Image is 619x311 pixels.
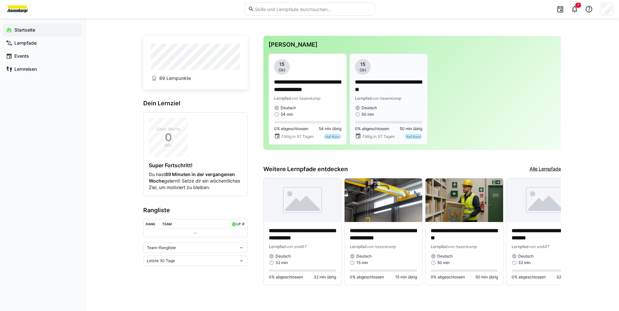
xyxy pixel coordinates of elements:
[363,134,395,139] span: Fällig in 37 Tagen
[356,254,372,259] span: Deutsch
[146,222,155,226] div: Rang
[149,171,242,191] p: Du hast gelernt! Setze dir ein wöchentliches Ziel, um motiviert zu bleiben.
[356,260,368,265] span: 15 min
[254,6,371,12] input: Skills und Lernpfade durchsuchen…
[275,260,288,265] span: 32 min
[159,75,191,81] span: 89 Lernpunkte
[149,162,242,169] h4: Super Fortschritt!
[282,134,314,139] span: Fällig in 37 Tagen
[360,61,365,67] span: 15
[291,96,320,101] span: von hasenkamp
[518,260,531,265] span: 32 min
[350,244,367,249] span: Lernpfad
[279,67,285,73] span: Okt
[314,274,336,280] span: 32 min übrig
[431,274,465,280] span: 0% abgeschlossen
[143,207,248,214] h3: Rangliste
[345,178,422,222] img: image
[279,61,285,67] span: 15
[350,274,384,280] span: 0% abgeschlossen
[437,260,450,265] span: 50 min
[512,244,529,249] span: Lernpfad
[242,221,245,226] a: ø
[269,274,303,280] span: 0% abgeschlossen
[264,178,341,222] img: image
[149,171,235,184] strong: 89 Minuten in der vergangenen Woche
[274,96,291,101] span: Lernpfad
[162,222,172,226] div: Team
[286,244,307,249] span: von smART
[506,178,584,222] img: image
[530,166,561,173] a: Alle Lernpfade
[281,112,293,117] span: 54 min
[437,254,453,259] span: Deutsch
[263,166,348,173] h3: Weitere Lernpfade entdecken
[324,134,341,139] div: Auf Kurs
[355,126,389,131] span: 0% abgeschlossen
[405,134,422,139] div: Auf Kurs
[367,244,396,249] span: von hasenkamp
[556,274,579,280] span: 32 min übrig
[395,274,417,280] span: 15 min übrig
[355,96,372,101] span: Lernpfad
[475,274,498,280] span: 50 min übrig
[269,41,556,48] h3: [PERSON_NAME]
[362,112,374,117] span: 50 min
[274,126,308,131] span: 0% abgeschlossen
[143,100,248,107] h3: Dein Lernziel
[147,258,175,263] span: Letzte 30 Tage
[269,244,286,249] span: Lernpfad
[577,3,579,7] span: 7
[362,105,377,111] span: Deutsch
[275,254,291,259] span: Deutsch
[512,274,546,280] span: 0% abgeschlossen
[237,222,240,226] div: LP
[426,178,503,222] img: image
[529,244,549,249] span: von smART
[431,244,448,249] span: Lernpfad
[147,245,176,250] span: Team-Rangliste
[360,67,366,73] span: Okt
[518,254,534,259] span: Deutsch
[400,126,422,131] span: 50 min übrig
[448,244,477,249] span: von hasenkamp
[372,96,401,101] span: von hasenkamp
[281,105,296,111] span: Deutsch
[319,126,341,131] span: 54 min übrig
